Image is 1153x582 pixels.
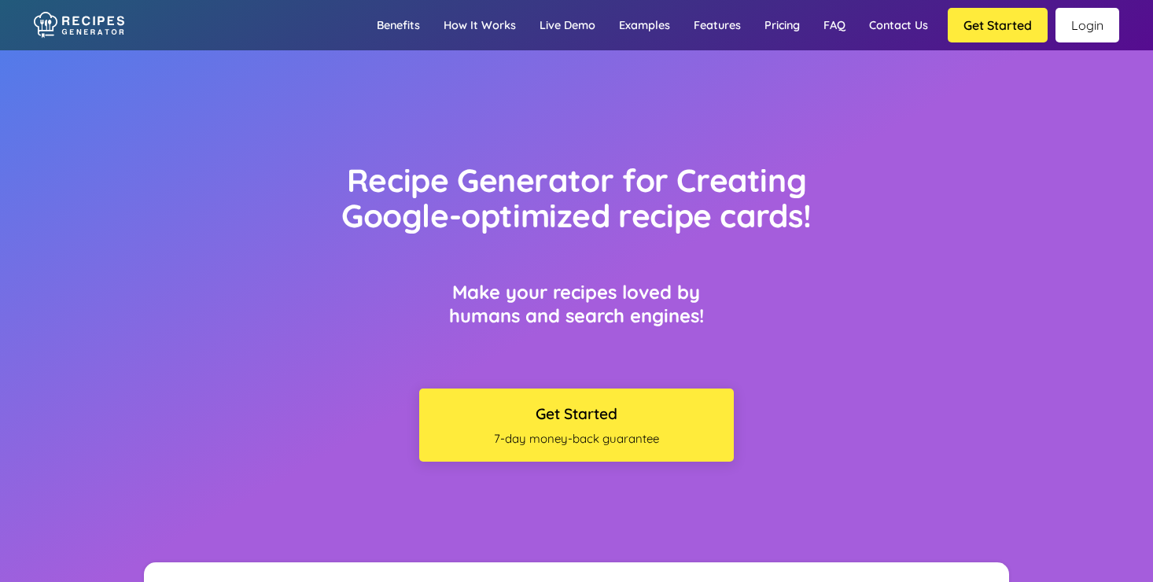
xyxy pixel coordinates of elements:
[753,2,812,48] a: Pricing
[427,431,726,446] span: 7-day money-back guarantee
[432,2,528,48] a: How it works
[365,2,432,48] a: Benefits
[528,2,607,48] a: Live demo
[419,280,734,327] h3: Make your recipes loved by humans and search engines!
[308,163,845,233] h1: Recipe Generator for Creating Google-optimized recipe cards!
[857,2,940,48] a: Contact us
[607,2,682,48] a: Examples
[812,2,857,48] a: FAQ
[682,2,753,48] a: Features
[948,8,1048,42] button: Get Started
[419,389,734,462] button: Get Started7-day money-back guarantee
[1055,8,1119,42] a: Login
